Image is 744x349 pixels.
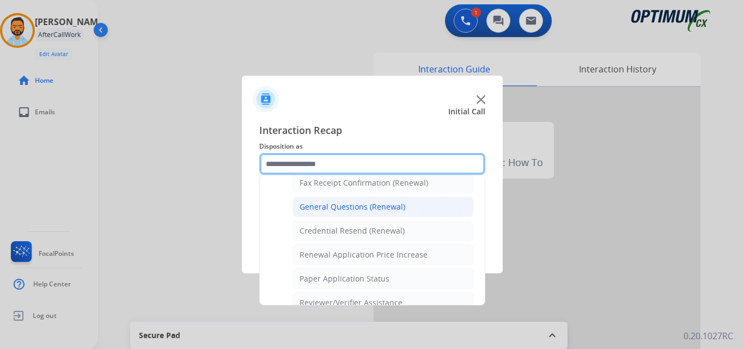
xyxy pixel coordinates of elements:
[300,225,405,236] div: Credential Resend (Renewal)
[300,273,389,284] div: Paper Application Status
[300,297,403,308] div: Reviewer/Verifier Assistance
[259,123,485,140] span: Interaction Recap
[448,106,485,117] span: Initial Call
[300,177,428,188] div: Fax Receipt Confirmation (Renewal)
[300,201,405,212] div: General Questions (Renewal)
[253,86,279,112] img: contactIcon
[300,249,428,260] div: Renewal Application Price Increase
[684,329,733,342] p: 0.20.1027RC
[259,140,485,153] span: Disposition as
